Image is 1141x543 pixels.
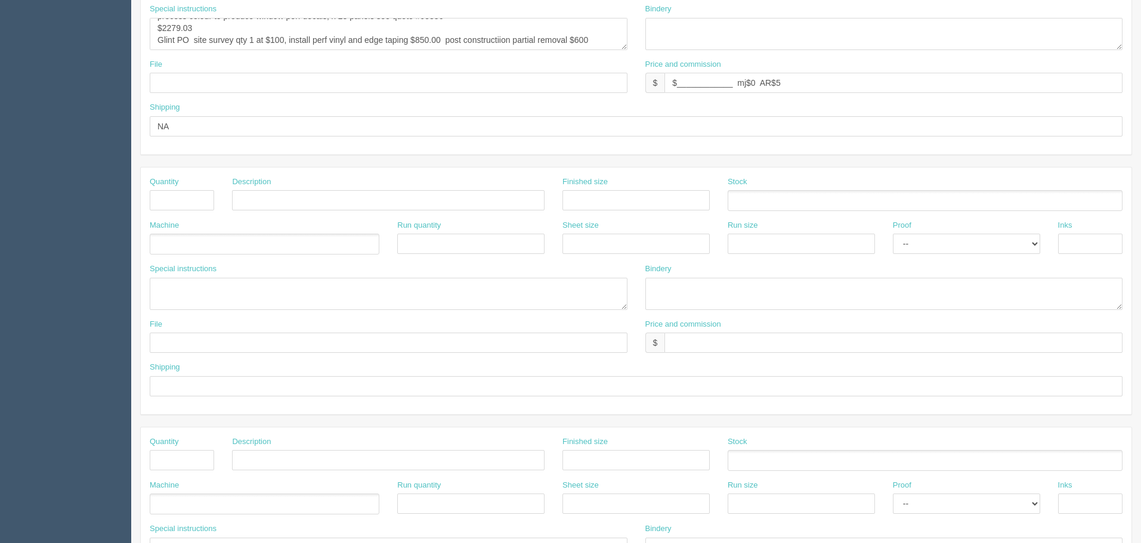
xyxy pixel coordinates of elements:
[150,18,627,50] textarea: Ship as boxes, not skid
[150,4,217,15] label: Special instructions
[645,333,665,353] div: $
[562,436,608,448] label: Finished size
[150,102,180,113] label: Shipping
[645,59,721,70] label: Price and commission
[728,176,747,188] label: Stock
[150,263,217,275] label: Special instructions
[150,362,180,373] label: Shipping
[728,480,758,491] label: Run size
[232,436,271,448] label: Description
[562,480,599,491] label: Sheet size
[150,436,178,448] label: Quantity
[150,480,179,491] label: Machine
[645,319,721,330] label: Price and commission
[232,176,271,188] label: Description
[645,73,665,93] div: $
[1058,480,1072,491] label: Inks
[645,523,672,535] label: Bindery
[562,220,599,231] label: Sheet size
[893,220,911,231] label: Proof
[728,436,747,448] label: Stock
[150,59,162,70] label: File
[562,176,608,188] label: Finished size
[1058,220,1072,231] label: Inks
[893,480,911,491] label: Proof
[150,523,217,535] label: Special instructions
[150,176,178,188] label: Quantity
[397,480,441,491] label: Run quantity
[397,220,441,231] label: Run quantity
[645,4,672,15] label: Bindery
[150,319,162,330] label: File
[728,220,758,231] label: Run size
[645,263,672,275] label: Bindery
[150,220,179,231] label: Machine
